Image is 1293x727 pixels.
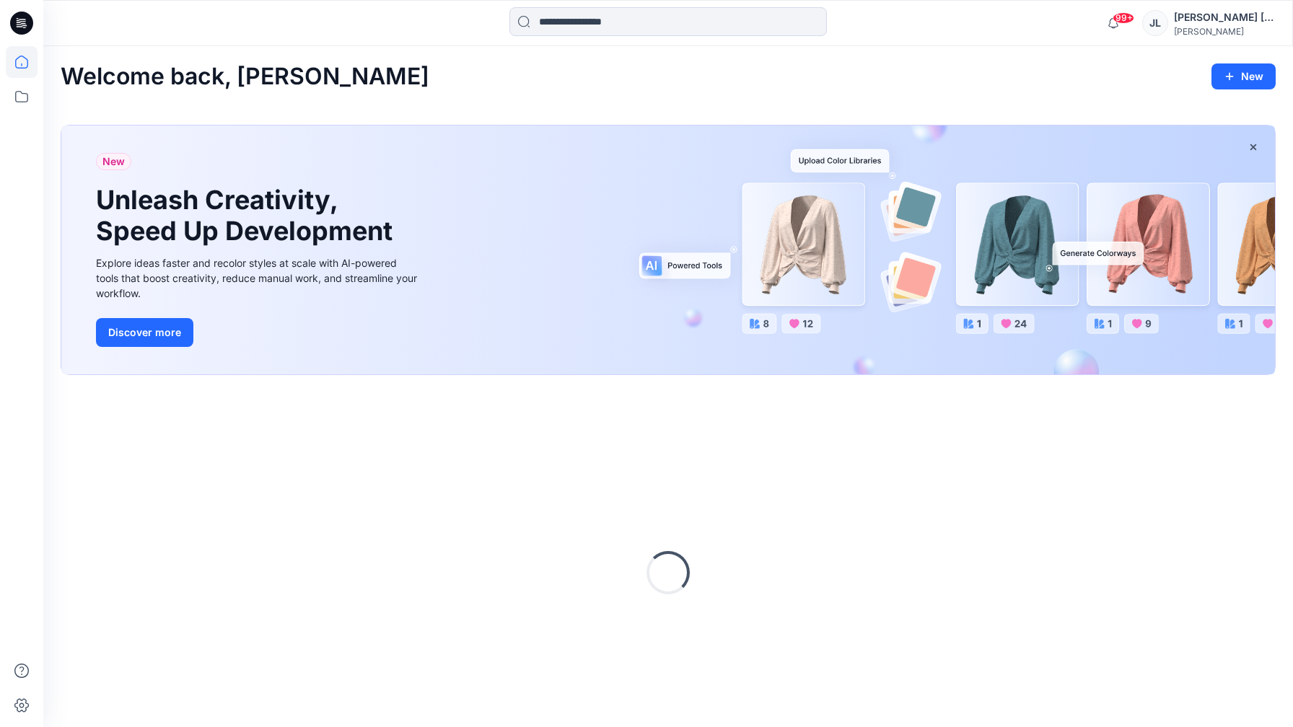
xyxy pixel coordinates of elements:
div: [PERSON_NAME] [PERSON_NAME] [1174,9,1275,26]
div: [PERSON_NAME] [1174,26,1275,37]
a: Discover more [96,318,421,347]
button: New [1211,63,1276,89]
div: Explore ideas faster and recolor styles at scale with AI-powered tools that boost creativity, red... [96,255,421,301]
button: Discover more [96,318,193,347]
span: New [102,153,125,170]
div: JL [1142,10,1168,36]
span: 99+ [1113,12,1134,24]
h1: Unleash Creativity, Speed Up Development [96,185,399,247]
h2: Welcome back, [PERSON_NAME] [61,63,429,90]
